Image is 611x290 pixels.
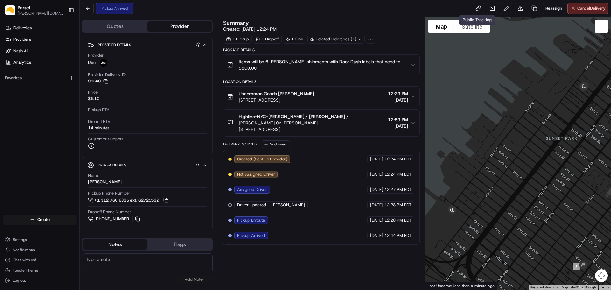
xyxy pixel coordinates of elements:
span: Pickup Enroute [237,217,265,223]
img: 1755196953914-cd9d9cba-b7f7-46ee-b6f5-75ff69acacf5 [13,61,25,72]
div: 📗 [6,126,11,131]
button: Add Event [262,140,290,148]
div: Past conversations [6,83,43,88]
span: $500.00 [239,65,405,71]
img: Nash [6,6,19,19]
button: Chat with us! [3,256,77,265]
div: 14 minutes [88,125,109,131]
div: Package Details [223,47,419,53]
span: [DATE] [370,172,383,177]
span: Notifications [13,247,35,252]
button: Highline-NYC-[PERSON_NAME] / [PERSON_NAME] / [PERSON_NAME] Or [PERSON_NAME][STREET_ADDRESS]12:59 ... [223,110,419,136]
span: Provider Details [98,42,131,47]
span: [PHONE_NUMBER] [95,216,130,222]
span: Dropoff ETA [88,119,110,124]
div: Related Deliveries (1) [307,35,365,44]
span: Toggle Theme [13,268,38,273]
button: Map camera controls [595,269,608,282]
button: Show satellite imagery [454,20,490,33]
span: [DATE] [56,99,69,104]
span: +1 312 766 6835 ext. 62725532 [95,197,159,203]
div: We're available if you need us! [29,67,88,72]
span: Provider [88,53,104,58]
img: 1736555255976-a54dd68f-1ca7-489b-9aae-adbdc363a1c4 [6,61,18,72]
span: Dropoff Phone Number [88,209,131,215]
span: [PERSON_NAME] [271,202,305,208]
button: 91F40 [88,78,108,84]
div: Last Updated: less than a minute ago [425,282,497,290]
span: Knowledge Base [13,125,49,131]
span: Settings [13,237,27,242]
span: 12:24 PM EDT [384,156,411,162]
span: [PERSON_NAME] [20,99,52,104]
div: 1 Pickup [223,35,252,44]
span: Providers [13,37,31,42]
span: Cancel Delivery [577,5,606,11]
button: Start new chat [108,63,116,70]
span: [DATE] [370,217,383,223]
span: 12:29 PM [388,90,408,97]
span: Uncommon Goods [PERSON_NAME] [239,90,314,97]
a: +1 312 766 6835 ext. 62725532 [88,197,169,204]
div: Favorites [3,73,77,83]
div: Location Details [223,79,419,84]
span: API Documentation [60,125,102,131]
span: Nash AI [13,48,28,54]
button: Uncommon Goods [PERSON_NAME][STREET_ADDRESS]12:29 PM[DATE] [223,87,419,107]
button: Show street map [428,20,454,33]
button: [PERSON_NAME][DOMAIN_NAME][EMAIL_ADDRESS][PERSON_NAME][DOMAIN_NAME] [18,11,63,16]
span: Price [88,89,98,95]
span: Driver Details [98,163,126,168]
span: 12:28 PM EDT [384,217,411,223]
a: 💻API Documentation [51,123,105,134]
span: Pickup Arrived [237,233,265,238]
button: Driver Details [88,160,207,170]
button: Provider Details [88,39,207,50]
button: Quotes [83,21,147,32]
span: Uber [88,60,97,66]
a: [PHONE_NUMBER] [88,216,141,223]
span: 12:44 PM EDT [384,233,411,238]
span: [DATE] 12:24 PM [242,26,277,32]
span: [STREET_ADDRESS] [239,126,385,132]
span: [DATE] [388,97,408,103]
span: Reassign [545,5,562,11]
span: Pickup Phone Number [88,190,130,196]
span: Created: [223,26,277,32]
span: Map data ©2025 Google [562,286,596,289]
button: Items will be 6 [PERSON_NAME] shipments with Door Dash labels that need to go Highline Commerce$5... [223,55,419,75]
img: Alex Weir [6,93,17,103]
span: [DATE] [370,202,383,208]
img: uber-new-logo.jpeg [100,59,107,67]
button: See all [99,81,116,89]
button: Toggle fullscreen view [595,20,608,33]
p: Welcome 👋 [6,25,116,36]
span: Log out [13,278,26,283]
h3: Summary [223,20,249,26]
span: Deliveries [13,25,32,31]
a: Powered byPylon [45,140,77,145]
button: Reassign [543,3,565,14]
a: Deliveries [3,23,79,33]
span: Driver Updated [237,202,266,208]
span: Provider Delivery ID [88,72,126,78]
button: ParselParsel[PERSON_NAME][DOMAIN_NAME][EMAIL_ADDRESS][PERSON_NAME][DOMAIN_NAME] [3,3,66,18]
span: Created (Sent To Provider) [237,156,287,162]
span: 12:27 PM EDT [384,187,411,193]
a: Open this area in Google Maps (opens a new window) [427,281,448,290]
span: Pylon [63,141,77,145]
span: Highline-NYC-[PERSON_NAME] / [PERSON_NAME] / [PERSON_NAME] Or [PERSON_NAME] [239,113,385,126]
a: Analytics [3,57,79,67]
span: [STREET_ADDRESS] [239,97,314,103]
div: 1 [570,260,582,272]
div: 💻 [54,126,59,131]
div: [PERSON_NAME] [88,179,122,185]
a: Terms (opens in new tab) [600,286,609,289]
input: Clear [17,41,105,48]
button: Parsel [18,4,30,11]
div: 1 Dropoff [253,35,282,44]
